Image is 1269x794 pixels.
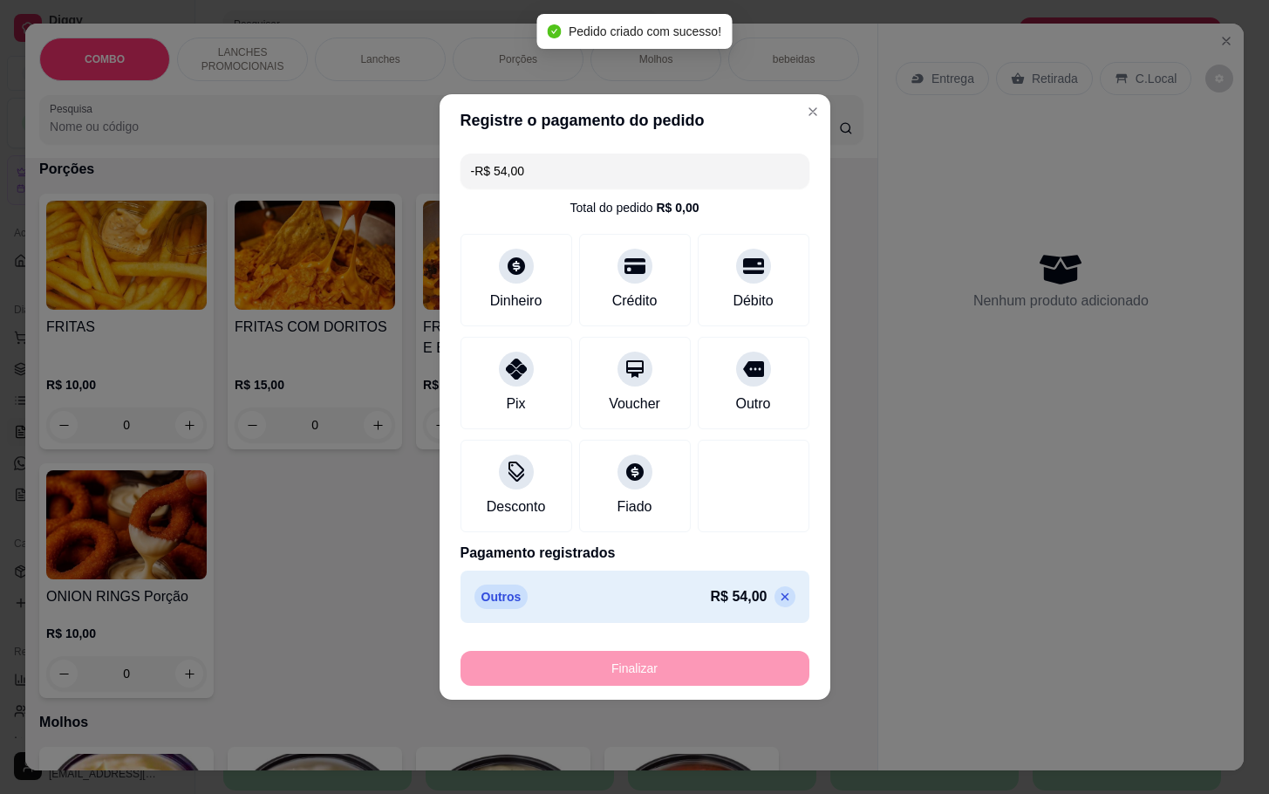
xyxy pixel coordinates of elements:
[617,496,652,517] div: Fiado
[609,394,660,414] div: Voucher
[487,496,546,517] div: Desconto
[733,291,773,311] div: Débito
[569,24,721,38] span: Pedido criado com sucesso!
[548,24,562,38] span: check-circle
[440,94,830,147] header: Registre o pagamento do pedido
[612,291,658,311] div: Crédito
[656,199,699,216] div: R$ 0,00
[506,394,525,414] div: Pix
[471,154,799,188] input: Ex.: hambúrguer de cordeiro
[461,543,809,564] p: Pagamento registrados
[570,199,699,216] div: Total do pedido
[490,291,542,311] div: Dinheiro
[474,585,529,609] p: Outros
[735,394,770,414] div: Outro
[711,586,768,607] p: R$ 54,00
[799,98,827,126] button: Close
